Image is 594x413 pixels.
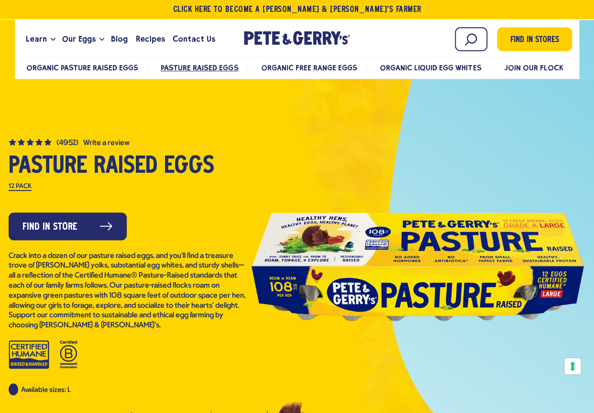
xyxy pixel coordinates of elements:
input: Search [455,27,487,51]
nav: desktop product menu [22,57,572,78]
a: Blog [107,26,132,52]
span: Blog [111,33,128,45]
button: Write a Review (opens pop-up) [83,139,130,147]
a: Organic Pasture Raised Eggs [26,63,139,72]
span: Our Eggs [62,33,96,45]
button: Your consent preferences for tracking technologies [564,358,581,374]
a: Our Eggs [58,26,99,52]
span: Available sizes: L [21,387,70,394]
a: Find in Stores [497,27,572,51]
button: Open the dropdown menu for Learn [51,38,55,41]
label: 12 Pack [9,183,32,191]
span: (4952) [56,139,78,147]
h1: Pasture Raised Eggs [9,154,248,179]
a: Learn [22,26,51,52]
button: Open the dropdown menu for Our Eggs [99,38,104,41]
a: (4952) 4.8 out of 5 stars. Read reviews for average rating value is 4.8 of 5. Read 4952 Reviews S... [9,137,248,147]
a: Organic Liquid Egg Whites [380,63,482,72]
a: Pasture Raised Eggs [161,63,238,72]
span: Contact Us [173,33,215,45]
a: Contact Us [169,26,219,52]
a: Find in Store [9,212,127,240]
a: Organic Free Range Eggs [261,63,357,72]
span: Learn [26,33,47,45]
span: Find in Stores [510,34,559,47]
span: Find in Store [22,220,77,234]
p: Crack into a dozen of our pasture raised eggs, and you’ll find a treasure trove of [PERSON_NAME] ... [9,251,248,331]
span: Recipes [135,33,165,45]
a: Recipes [132,26,168,52]
a: Join Our Flock [504,63,563,72]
